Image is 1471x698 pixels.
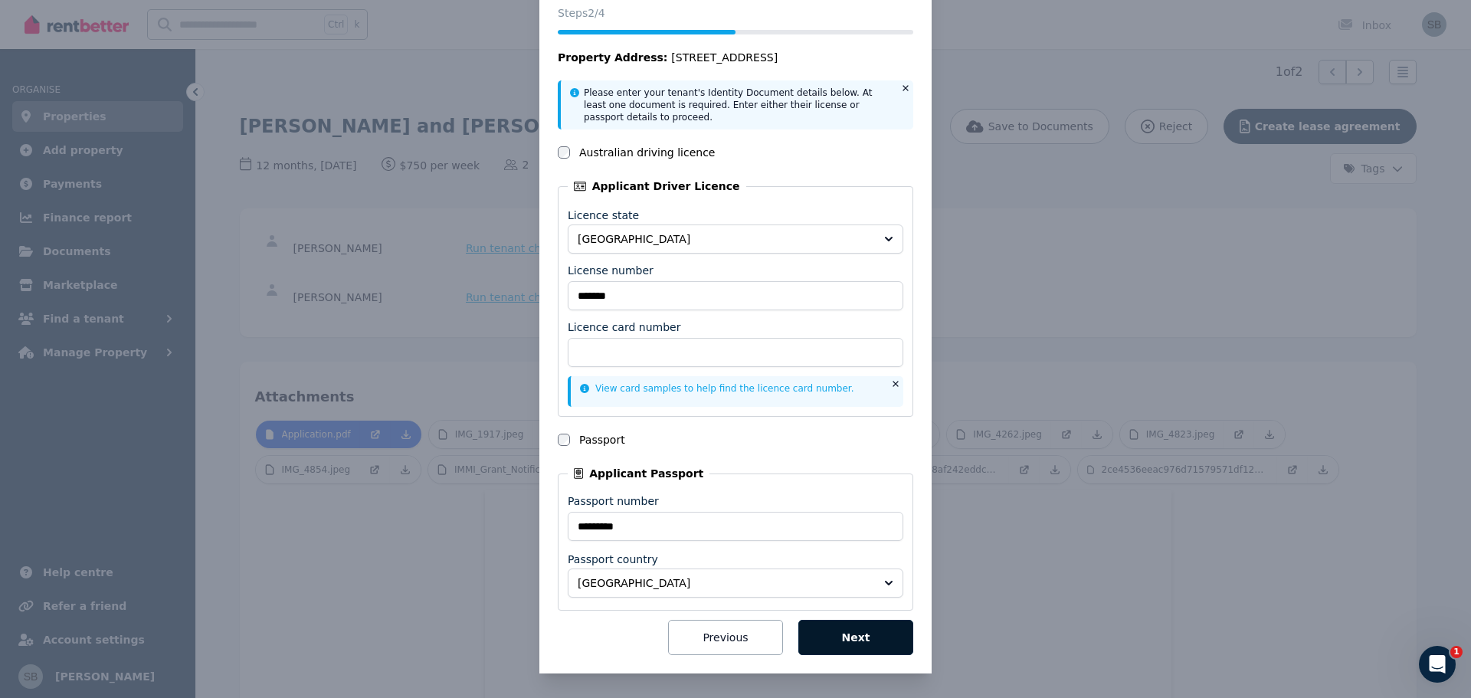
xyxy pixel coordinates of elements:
[568,179,746,194] legend: Applicant Driver Licence
[584,87,892,123] p: Please enter your tenant's Identity Document details below. At least one document is required. En...
[568,209,639,221] label: Licence state
[558,5,913,21] p: Steps 2 /4
[580,383,854,394] a: View card samples to help find the licence card number.
[568,466,709,481] legend: Applicant Passport
[558,51,667,64] span: Property Address:
[578,231,872,247] span: [GEOGRAPHIC_DATA]
[668,620,783,655] button: Previous
[568,320,680,335] label: Licence card number
[579,145,715,160] label: Australian driving licence
[1419,646,1456,683] iframe: Intercom live chat
[671,50,778,65] span: [STREET_ADDRESS]
[568,553,658,565] label: Passport country
[568,263,654,278] label: License number
[568,493,659,509] label: Passport number
[1450,646,1463,658] span: 1
[568,569,903,598] button: [GEOGRAPHIC_DATA]
[568,224,903,254] button: [GEOGRAPHIC_DATA]
[579,432,625,447] label: Passport
[578,575,872,591] span: [GEOGRAPHIC_DATA]
[798,620,913,655] button: Next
